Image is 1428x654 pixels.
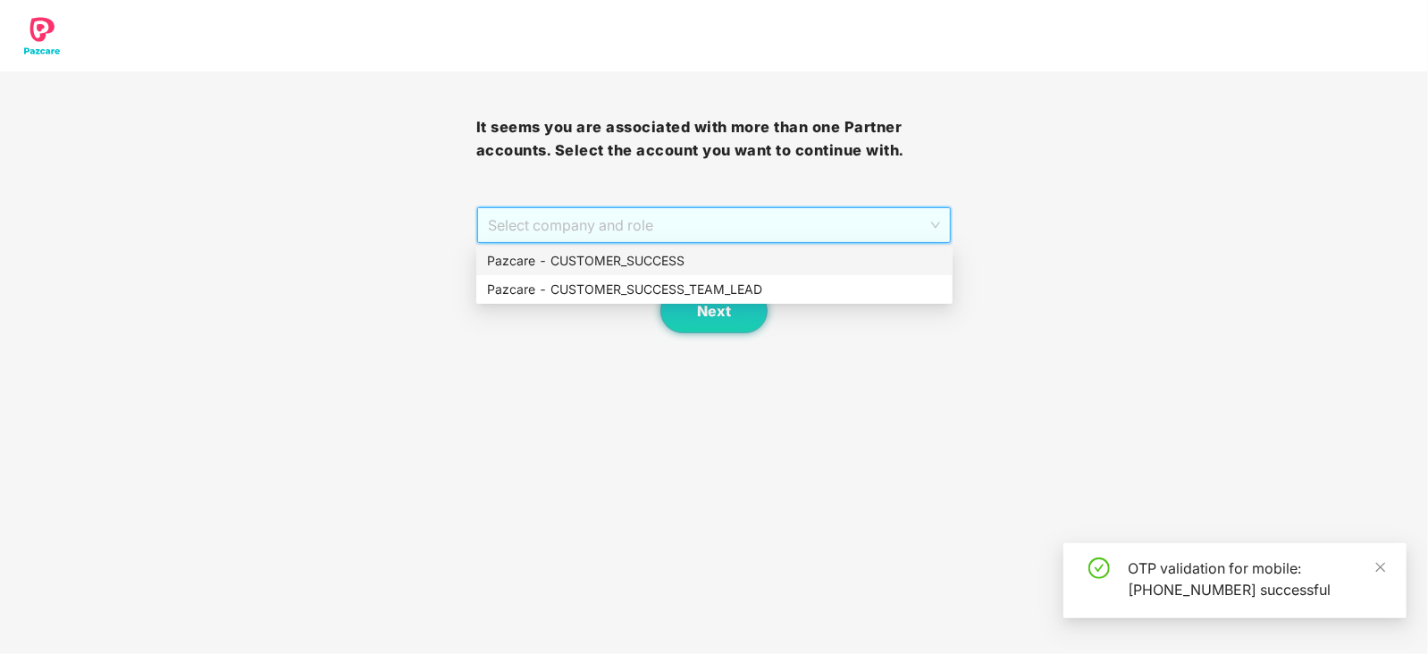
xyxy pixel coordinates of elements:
span: Select company and role [488,208,941,242]
div: Pazcare - CUSTOMER_SUCCESS_TEAM_LEAD [487,280,942,299]
div: Pazcare - CUSTOMER_SUCCESS [476,247,953,275]
button: Next [660,289,768,333]
span: close [1374,561,1387,574]
div: Pazcare - CUSTOMER_SUCCESS [487,251,942,271]
span: Next [697,303,731,320]
div: OTP validation for mobile: [PHONE_NUMBER] successful [1128,558,1385,600]
span: check-circle [1088,558,1110,579]
div: Pazcare - CUSTOMER_SUCCESS_TEAM_LEAD [476,275,953,304]
h3: It seems you are associated with more than one Partner accounts. Select the account you want to c... [476,116,953,162]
